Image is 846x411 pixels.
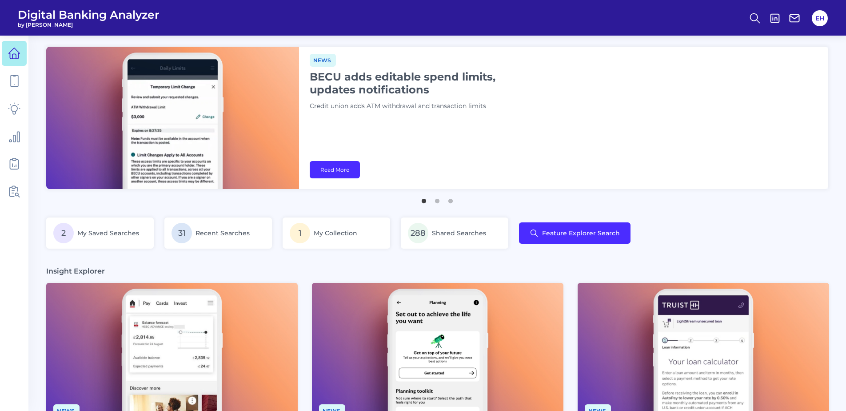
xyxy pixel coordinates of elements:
[77,229,139,237] span: My Saved Searches
[164,218,272,249] a: 31Recent Searches
[172,223,192,243] span: 31
[53,223,74,243] span: 2
[310,161,360,178] a: Read More
[310,70,532,96] h1: BECU adds editable spend limits, updates notifications
[433,194,442,203] button: 2
[46,266,105,276] h3: Insight Explorer
[419,194,428,203] button: 1
[283,218,390,249] a: 1My Collection
[290,223,310,243] span: 1
[310,54,336,67] span: News
[46,47,299,189] img: bannerImg
[46,218,154,249] a: 2My Saved Searches
[310,56,336,64] a: News
[432,229,486,237] span: Shared Searches
[401,218,508,249] a: 288Shared Searches
[18,21,160,28] span: by [PERSON_NAME]
[542,230,620,237] span: Feature Explorer Search
[812,10,828,26] button: EH
[519,222,631,244] button: Feature Explorer Search
[18,8,160,21] span: Digital Banking Analyzer
[408,223,428,243] span: 288
[314,229,357,237] span: My Collection
[310,101,532,111] p: Credit union adds ATM withdrawal and transaction limits
[196,229,250,237] span: Recent Searches
[446,194,455,203] button: 3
